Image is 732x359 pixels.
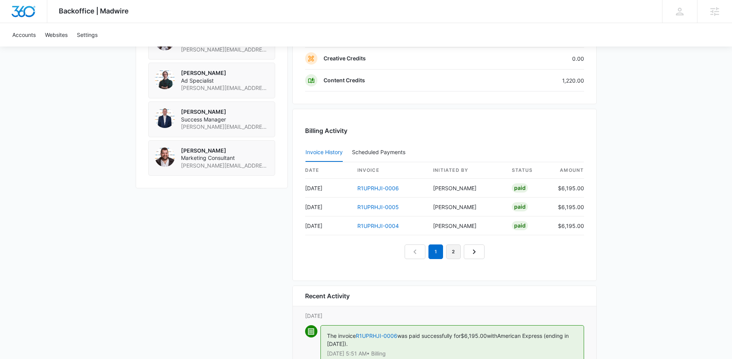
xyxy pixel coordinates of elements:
a: Next Page [464,244,485,259]
em: 1 [428,244,443,259]
td: [PERSON_NAME] [427,179,506,198]
a: R1UPRHJI-0006 [356,332,397,339]
td: [DATE] [305,198,351,216]
span: Success Manager [181,116,269,123]
div: Paid [512,183,528,193]
th: Initiated By [427,162,506,179]
a: R1UPRHJI-0006 [357,185,399,191]
span: [PERSON_NAME][EMAIL_ADDRESS][PERSON_NAME][DOMAIN_NAME] [181,84,269,92]
span: was paid successfully for [397,332,461,339]
th: amount [552,162,584,179]
a: R1UPRHJI-0005 [357,204,399,210]
a: Websites [40,23,72,47]
a: Accounts [8,23,40,47]
img: Dave Holzapfel [155,147,175,167]
p: Creative Credits [324,55,366,62]
th: date [305,162,351,179]
a: R1UPRHJI-0004 [357,223,399,229]
td: 0.00 [503,48,584,70]
td: $6,195.00 [552,216,584,235]
td: [PERSON_NAME] [427,216,506,235]
h6: Recent Activity [305,291,350,301]
th: invoice [351,162,427,179]
td: [DATE] [305,179,351,198]
th: status [506,162,552,179]
span: Backoffice | Madwire [59,7,129,15]
p: [DATE] 5:51 AM • Billing [327,351,578,356]
div: Paid [512,221,528,230]
p: [PERSON_NAME] [181,69,269,77]
p: [PERSON_NAME] [181,147,269,155]
span: Ad Specialist [181,77,269,85]
div: Scheduled Payments [352,150,408,155]
div: Paid [512,202,528,211]
td: [DATE] [305,216,351,235]
td: $6,195.00 [552,198,584,216]
p: [DATE] [305,312,584,320]
span: $6,195.00 [461,332,487,339]
p: [PERSON_NAME] [181,108,269,116]
img: Mike Davin [155,108,175,128]
p: Content Credits [324,76,365,84]
h3: Billing Activity [305,126,584,135]
span: [PERSON_NAME][EMAIL_ADDRESS][PERSON_NAME][DOMAIN_NAME] [181,46,269,53]
nav: Pagination [405,244,485,259]
span: The invoice [327,332,356,339]
a: Page 2 [446,244,461,259]
img: Andrew Gilbert [155,69,175,89]
span: with [487,332,497,339]
td: $6,195.00 [552,179,584,198]
button: Invoice History [305,143,343,162]
span: Marketing Consultant [181,154,269,162]
td: [PERSON_NAME] [427,198,506,216]
span: [PERSON_NAME][EMAIL_ADDRESS][PERSON_NAME][DOMAIN_NAME] [181,162,269,170]
span: [PERSON_NAME][EMAIL_ADDRESS][PERSON_NAME][DOMAIN_NAME] [181,123,269,131]
td: 1,220.00 [503,70,584,91]
a: Settings [72,23,102,47]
